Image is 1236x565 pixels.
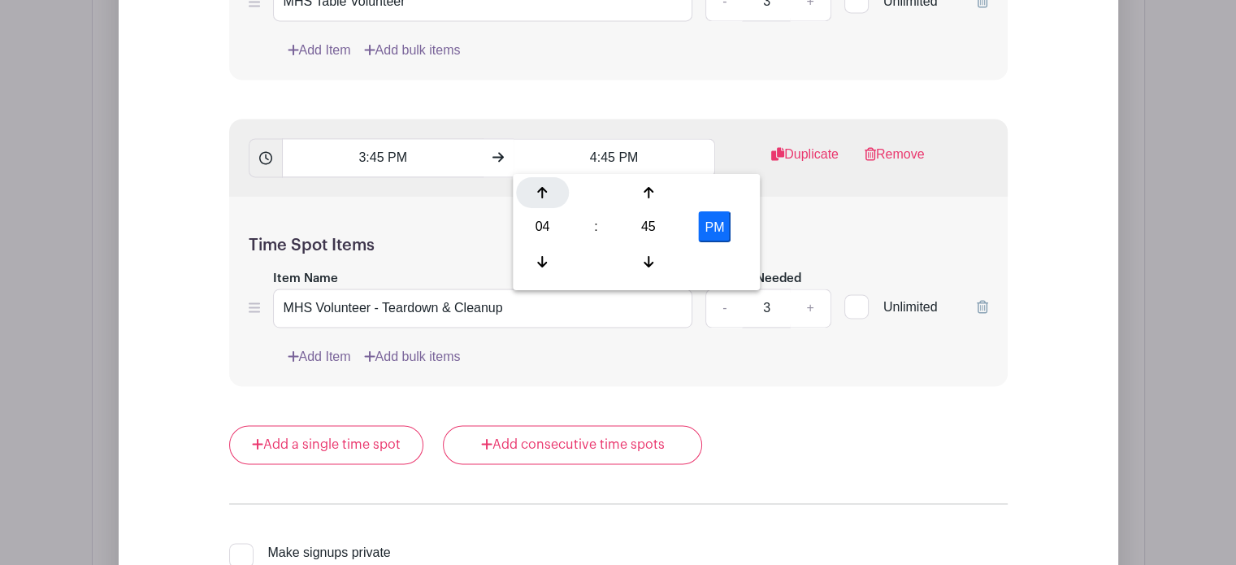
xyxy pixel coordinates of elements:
h5: Time Spot Items [249,236,988,255]
a: Add Item [288,41,351,60]
a: + [790,289,831,328]
a: Add bulk items [364,347,461,367]
input: Set End Time [514,138,715,177]
button: PM [698,211,731,242]
a: Duplicate [771,145,839,177]
div: Pick Hour [516,211,569,242]
input: e.g. Snacks or Check-in Attendees [273,289,693,328]
a: Add Item [288,347,351,367]
span: Unlimited [883,300,938,314]
input: Set Start Time [282,138,484,177]
a: Add bulk items [364,41,461,60]
a: Remove [865,145,925,177]
label: Item Name [273,270,338,289]
a: - [705,289,743,328]
a: Add a single time spot [229,425,424,464]
div: Pick Minute [622,211,674,242]
a: Add consecutive time spots [443,425,702,464]
div: Decrement Hour [516,246,569,276]
div: Increment Hour [516,177,569,208]
div: Decrement Minute [622,246,674,276]
div: : [575,211,618,242]
div: Increment Minute [622,177,674,208]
